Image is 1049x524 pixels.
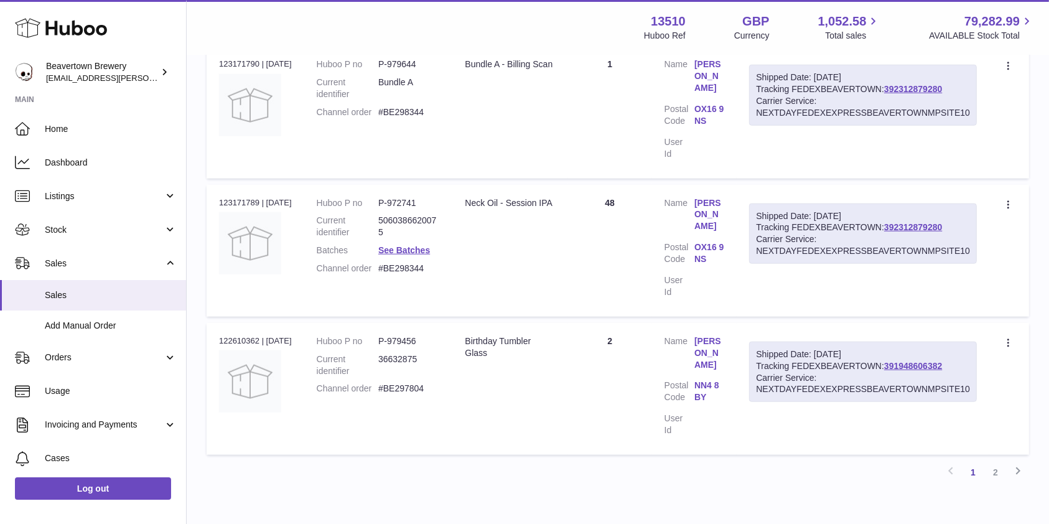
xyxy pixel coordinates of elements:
[884,361,942,371] a: 391948606382
[45,123,177,135] span: Home
[756,95,970,119] div: Carrier Service: NEXTDAYFEDEXEXPRESSBEAVERTOWNMPSITE10
[964,13,1020,30] span: 79,282.99
[664,335,694,374] dt: Name
[378,58,440,70] dd: P-979644
[378,383,440,395] dd: #BE297804
[749,65,977,126] div: Tracking FEDEXBEAVERTOWN:
[664,103,694,130] dt: Postal Code
[644,30,686,42] div: Huboo Ref
[219,212,281,274] img: no-photo.jpg
[317,197,378,209] dt: Huboo P no
[694,103,724,127] a: OX16 9NS
[378,245,430,255] a: See Batches
[378,353,440,377] dd: 36632875
[45,385,177,397] span: Usage
[818,13,867,30] span: 1,052.58
[664,274,694,298] dt: User Id
[694,197,724,233] a: [PERSON_NAME]
[568,185,652,317] td: 48
[465,197,555,209] div: Neck Oil - Session IPA
[317,383,378,395] dt: Channel order
[15,477,171,500] a: Log out
[219,350,281,413] img: no-photo.jpg
[929,13,1034,42] a: 79,282.99 AVAILABLE Stock Total
[742,13,769,30] strong: GBP
[46,73,249,83] span: [EMAIL_ADDRESS][PERSON_NAME][DOMAIN_NAME]
[378,263,440,274] dd: #BE298344
[825,30,880,42] span: Total sales
[568,46,652,178] td: 1
[694,241,724,265] a: OX16 9NS
[664,136,694,160] dt: User Id
[664,413,694,436] dt: User Id
[465,58,555,70] div: Bundle A - Billing Scan
[664,58,694,97] dt: Name
[694,335,724,371] a: [PERSON_NAME]
[219,197,292,208] div: 123171789 | [DATE]
[664,197,694,236] dt: Name
[929,30,1034,42] span: AVAILABLE Stock Total
[651,13,686,30] strong: 13510
[664,241,694,268] dt: Postal Code
[734,30,770,42] div: Currency
[45,190,164,202] span: Listings
[219,58,292,70] div: 123171790 | [DATE]
[317,77,378,100] dt: Current identifier
[15,63,34,82] img: kit.lowe@beavertownbrewery.co.uk
[45,289,177,301] span: Sales
[46,60,158,84] div: Beavertown Brewery
[45,258,164,269] span: Sales
[378,335,440,347] dd: P-979456
[962,461,984,484] a: 1
[756,210,970,222] div: Shipped Date: [DATE]
[219,74,281,136] img: no-photo.jpg
[756,372,970,396] div: Carrier Service: NEXTDAYFEDEXEXPRESSBEAVERTOWNMPSITE10
[45,224,164,236] span: Stock
[317,335,378,347] dt: Huboo P no
[45,452,177,464] span: Cases
[317,263,378,274] dt: Channel order
[568,323,652,455] td: 2
[45,352,164,363] span: Orders
[884,222,942,232] a: 392312879280
[378,77,440,100] dd: Bundle A
[378,215,440,238] dd: 5060386620075
[219,335,292,347] div: 122610362 | [DATE]
[465,335,555,359] div: Birthday Tumbler Glass
[756,233,970,257] div: Carrier Service: NEXTDAYFEDEXEXPRESSBEAVERTOWNMPSITE10
[984,461,1007,484] a: 2
[45,157,177,169] span: Dashboard
[45,419,164,431] span: Invoicing and Payments
[664,380,694,406] dt: Postal Code
[749,342,977,403] div: Tracking FEDEXBEAVERTOWN:
[694,58,724,94] a: [PERSON_NAME]
[317,353,378,377] dt: Current identifier
[378,106,440,118] dd: #BE298344
[45,320,177,332] span: Add Manual Order
[317,215,378,238] dt: Current identifier
[317,58,378,70] dt: Huboo P no
[317,106,378,118] dt: Channel order
[884,84,942,94] a: 392312879280
[756,72,970,83] div: Shipped Date: [DATE]
[694,380,724,403] a: NN4 8BY
[749,204,977,264] div: Tracking FEDEXBEAVERTOWN:
[378,197,440,209] dd: P-972741
[317,245,378,256] dt: Batches
[818,13,881,42] a: 1,052.58 Total sales
[756,349,970,360] div: Shipped Date: [DATE]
